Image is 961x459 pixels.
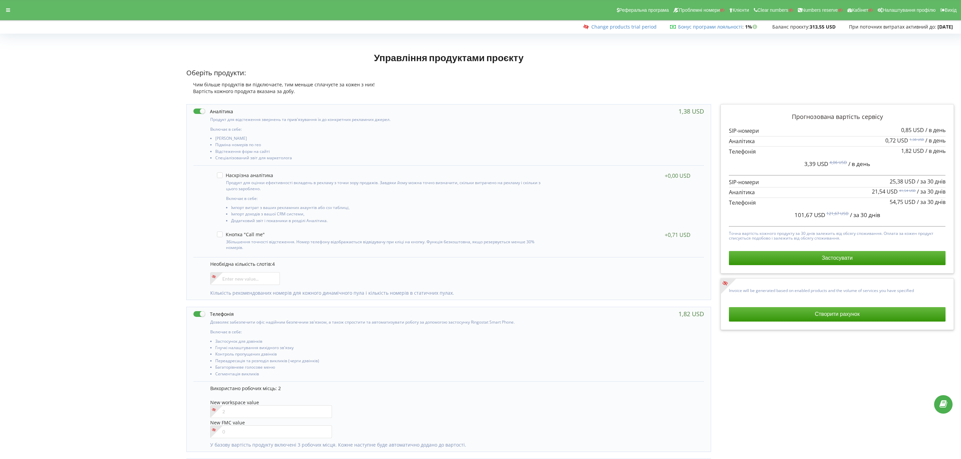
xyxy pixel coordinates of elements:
[945,7,957,13] span: Вихід
[210,385,281,391] span: Використано робочих місць: 2
[729,127,946,135] p: SIP-номери
[210,405,332,418] input: 2
[217,172,273,178] label: Наскрізна аналітика
[215,365,551,371] li: Багаторівневе голосове меню
[210,272,280,285] input: Enter new value...
[210,319,551,325] p: Дозволяє забезпечити офіс надійним безпечним зв'язком, а також спростити та автоматизувати роботу...
[925,147,946,155] span: / в день
[729,251,946,265] button: Застосувати
[193,108,233,115] label: Аналітика
[890,198,916,206] span: 54,75 USD
[591,24,657,30] a: Change products trial period
[772,24,810,30] span: Баланс проєкту:
[226,196,549,201] p: Включає в себе:
[210,442,697,448] p: У базову вартість продукту включені 3 робочих місця. Кожне наступне буде автоматично додано до ва...
[849,24,936,30] span: При поточних витратах активний до:
[186,88,711,95] div: Вартість кожного продукта вказана за добу.
[729,113,946,121] p: Прогнозована вартість сервісу
[729,178,946,186] p: SIP-номери
[210,399,259,406] span: New workspace value
[848,160,870,168] span: / в день
[210,261,697,267] p: Необхідна кількість слотів:
[215,149,551,156] li: Відстеження форм на сайті
[872,188,898,195] span: 21,54 USD
[829,160,847,165] sup: 4,06 USD
[729,307,946,321] button: Створити рахунок
[729,189,946,196] p: Аналітика
[826,211,849,216] sup: 121,67 USD
[193,310,234,318] label: Телефонія
[917,188,946,195] span: / за 30 днів
[733,7,749,13] span: Клієнти
[215,156,551,162] li: Спеціалізований звіт для маркетолога
[215,142,551,149] li: Підміна номерів по гео
[210,419,245,426] span: New FMC value
[215,339,551,345] li: Застосунок для дзвінків
[226,239,549,250] p: Збільшення точності відстеження. Номер телефону відображається відвідувачу при кліці на кнопку. Ф...
[215,359,551,365] li: Переадресація та розподіл викликів (черги дзвінків)
[910,137,924,142] sup: 1,38 USD
[210,329,551,335] p: Включає в себе:
[729,137,946,145] p: Аналітика
[917,178,946,185] span: / за 30 днів
[215,345,551,352] li: Гнучкі налаштування вихідного зв'язку
[215,352,551,358] li: Контроль пропущених дзвінків
[901,147,924,155] span: 1,82 USD
[925,126,946,134] span: / в день
[186,68,711,78] p: Оберіть продукти:
[729,287,946,293] p: Invoice will be generated based on enabled products and the volume of services you have specified
[937,24,953,30] strong: [DATE]
[231,212,549,218] li: Імпорт доходів з вашої CRM системи,
[794,211,825,219] span: 101,67 USD
[729,229,946,241] p: Точна вартість кожного продукту за 30 днів залежить від обсягу споживання. Оплата за кожен продук...
[210,290,697,296] p: Кількість рекомендованих номерів для кожного динамічного пула і кількість номерів в статичних пулах.
[757,7,788,13] span: Clear numbers
[850,211,880,219] span: / за 30 днів
[810,24,836,30] strong: 313,55 USD
[619,7,669,13] span: Реферальна програма
[678,310,704,317] div: 1,82 USD
[901,126,924,134] span: 0,85 USD
[679,7,720,13] span: Проблемні номери
[215,136,551,142] li: [PERSON_NAME]
[217,232,265,237] label: Кнопка "Call me"
[210,117,551,122] p: Продукт для відстеження звернень та прив'язування їх до конкретних рекламних джерел.
[678,24,744,30] span: :
[665,232,691,238] div: +0,71 USD
[678,108,704,115] div: 1,38 USD
[186,51,711,64] h1: Управління продуктами проєкту
[231,218,549,225] li: Додатковий звіт і показники в розділі Аналітика.
[272,261,275,267] span: 4
[885,137,908,144] span: 0,72 USD
[186,81,711,88] div: Чим більше продуктів ви підключаєте, тим меньше сплачуєте за кожен з них!
[802,7,838,13] span: Numbers reserve
[215,372,551,378] li: Сегментація викликів
[231,205,549,212] li: Імпорт витрат з ваших рекламних акаунтів або csv таблиці,
[890,178,916,185] span: 25,38 USD
[678,24,742,30] a: Бонус програми лояльності
[226,180,549,191] p: Продукт для оцінки ефективності вкладень в рекламу з точки зору продажів. Завдяки йому можна точн...
[665,172,691,179] div: +0,00 USD
[883,7,935,13] span: Налаштування профілю
[917,198,946,206] span: / за 30 днів
[210,126,551,132] p: Включає в себе:
[804,160,828,168] span: 3,39 USD
[210,425,332,438] input: 0
[729,148,946,156] p: Телефонія
[745,24,759,30] strong: 1%
[729,199,946,207] p: Телефонія
[852,7,868,13] span: Кабінет
[925,137,946,144] span: / в день
[899,188,916,193] sup: 41,54 USD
